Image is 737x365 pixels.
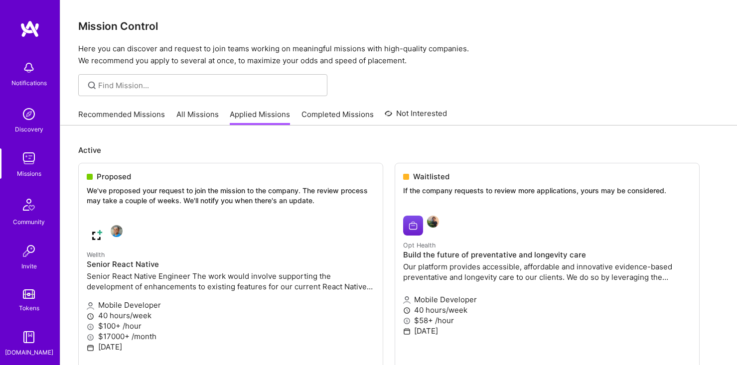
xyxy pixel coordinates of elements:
[413,171,449,182] span: Waitlisted
[403,317,411,325] i: icon MoneyGray
[403,315,691,326] p: $58+ /hour
[403,328,411,335] i: icon Calendar
[17,168,41,179] div: Missions
[11,78,47,88] div: Notifications
[78,20,719,32] h3: Mission Control
[19,241,39,261] img: Invite
[403,296,411,304] i: icon Applicant
[5,347,53,358] div: [DOMAIN_NAME]
[403,305,691,315] p: 40 hours/week
[176,109,219,125] a: All Missions
[301,109,374,125] a: Completed Missions
[87,313,94,320] i: icon Clock
[87,323,94,331] i: icon MoneyGray
[17,193,41,217] img: Community
[87,251,105,258] small: Wellth
[87,186,375,205] p: We've proposed your request to join the mission to the company. The review process may take a cou...
[78,109,165,125] a: Recommended Missions
[427,216,439,228] img: Nicholas Sedlazek
[19,327,39,347] img: guide book
[87,260,375,269] h4: Senior React Native
[403,261,691,282] p: Our platform provides accessible, affordable and innovative evidence-based preventative and longe...
[87,271,375,292] p: Senior React Native Engineer The work would involve supporting the development of enhancements to...
[78,43,719,67] p: Here you can discover and request to join teams working on meaningful missions with high-quality ...
[13,217,45,227] div: Community
[15,124,43,134] div: Discovery
[23,289,35,299] img: tokens
[87,334,94,341] i: icon MoneyGray
[87,342,375,352] p: [DATE]
[87,302,94,310] i: icon Applicant
[19,148,39,168] img: teamwork
[403,186,691,196] p: If the company requests to review more applications, yours may be considered.
[19,303,39,313] div: Tokens
[87,344,94,352] i: icon Calendar
[230,109,290,125] a: Applied Missions
[385,108,447,125] a: Not Interested
[403,242,436,249] small: Opt Health
[98,80,320,91] input: Find Mission...
[87,225,107,245] img: Wellth company logo
[403,326,691,336] p: [DATE]
[86,80,98,91] i: icon SearchGrey
[403,216,423,236] img: Opt Health company logo
[19,104,39,124] img: discovery
[97,171,131,182] span: Proposed
[78,145,719,155] p: Active
[87,310,375,321] p: 40 hours/week
[20,20,40,38] img: logo
[403,294,691,305] p: Mobile Developer
[111,225,123,237] img: Christopher Moore
[403,307,411,314] i: icon Clock
[87,321,375,331] p: $100+ /hour
[21,261,37,271] div: Invite
[403,250,691,259] h4: Build the future of preventative and longevity care
[87,331,375,342] p: $17000+ /month
[87,300,375,310] p: Mobile Developer
[19,58,39,78] img: bell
